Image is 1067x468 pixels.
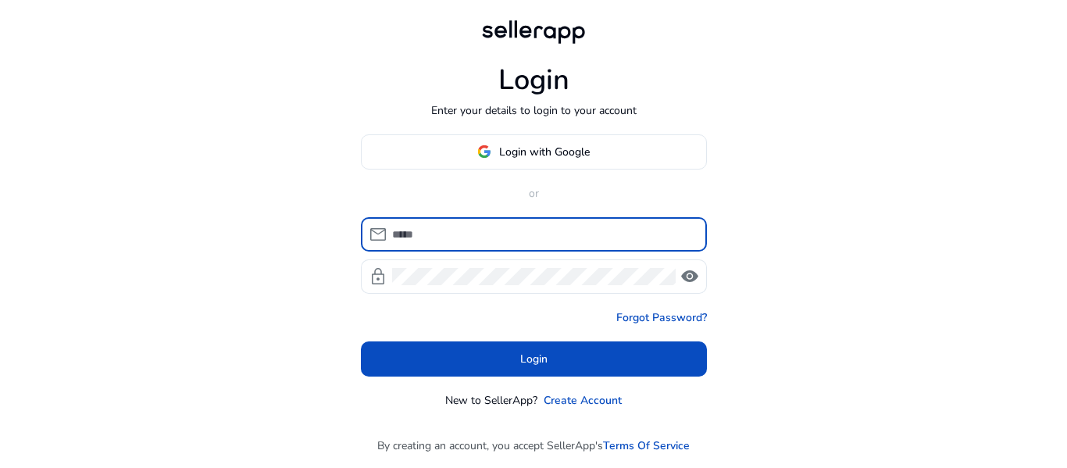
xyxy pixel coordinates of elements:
[603,438,690,454] a: Terms Of Service
[369,225,387,244] span: mail
[361,134,707,170] button: Login with Google
[369,267,387,286] span: lock
[361,341,707,377] button: Login
[544,392,622,409] a: Create Account
[498,63,569,97] h1: Login
[361,185,707,202] p: or
[431,102,637,119] p: Enter your details to login to your account
[445,392,537,409] p: New to SellerApp?
[477,145,491,159] img: google-logo.svg
[616,309,707,326] a: Forgot Password?
[680,267,699,286] span: visibility
[499,144,590,160] span: Login with Google
[520,351,548,367] span: Login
